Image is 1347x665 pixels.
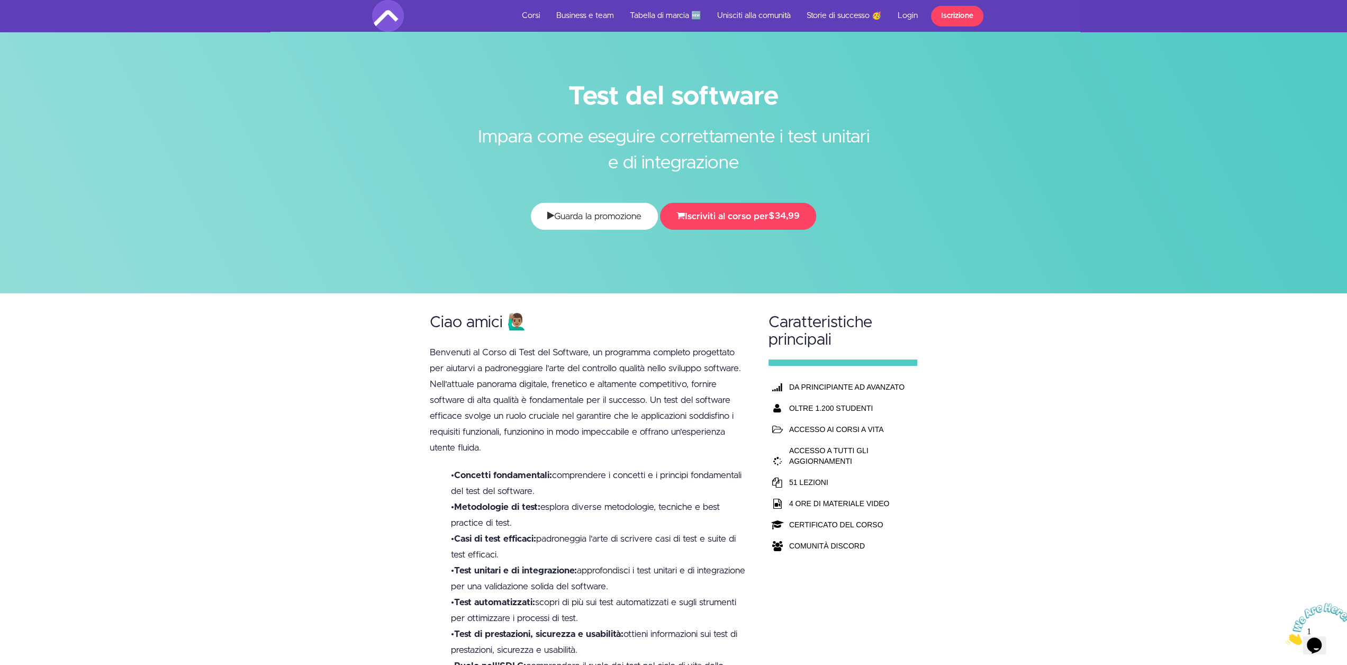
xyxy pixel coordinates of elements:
[454,502,540,511] font: Metodologie di test:
[8,617,43,652] img: immagine di notifica di prova sociale di Provesource
[454,566,577,575] font: Test unitari e di integrazione:
[454,534,536,543] font: Casi di test efficaci:
[789,499,890,508] font: 4 ORE DI MATERIALE VIDEO
[47,618,110,627] font: [PERSON_NAME]
[430,314,527,330] font: Ciao amici 🙋🏽‍♂️
[76,649,109,655] font: ProveSource
[4,4,70,46] img: Cattura l'attenzione della chat
[451,534,736,559] font: padroneggia l'arte di scrivere casi di test e suite di test efficaci.
[789,446,869,465] font: ACCESSO A TUTTI GLI AGGIORNAMENTI
[769,314,872,348] font: Caratteristiche principali
[451,598,454,607] font: •
[789,478,828,487] font: 51 LEZIONI
[451,502,454,511] font: •
[931,6,983,26] a: Iscrizione
[47,628,89,637] font: Ho acquistato
[451,534,454,543] font: •
[47,649,66,655] font: 2 ore fa
[522,12,540,20] font: Corsi
[451,630,454,639] font: •
[554,212,641,221] font: Guarda la promozione
[454,630,623,639] font: Test di prestazioni, sicurezza e usabilità:
[47,629,169,646] a: l'abbonamento Amigoscode PRO
[451,502,720,527] font: esplora diverse metodologie, tecniche e best practice di test.
[454,598,535,607] font: Test automatizzati:
[789,404,873,412] font: OLTRE 1.200 STUDENTI
[451,566,454,575] font: •
[789,425,884,434] font: ACCESSO AI CORSI A VITA
[685,212,769,221] font: Iscriviti al corso per
[1281,599,1347,649] iframe: widget di chat
[451,566,745,591] font: approfondisci i test unitari e di integrazione per una validazione solida del software.
[556,12,614,20] font: Business e team
[454,471,552,480] font: Concetti fondamentali:
[630,12,701,20] font: Tabella di marcia 🆕
[807,12,882,20] font: Storie di successo 🥳
[717,12,791,20] font: Unisciti alla comunità
[941,13,973,20] font: Iscrizione
[451,598,736,623] font: scopri di più sui test automatizzati e sugli strumenti per ottimizzare i processi di test.
[769,211,800,220] font: $34,99
[660,203,816,230] button: Iscriviti al corso per$34,99
[789,383,905,391] font: DA PRINCIPIANTE AD AVANZATO
[789,520,883,529] font: CERTIFICATO DEL CORSO
[451,471,454,480] font: •
[76,648,109,657] a: ProveSource
[789,542,865,550] font: COMUNITÀ DISCORD
[451,471,742,496] font: comprendere i concetti e i principi fondamentali del test del software.
[898,12,918,20] font: Login
[568,84,779,110] font: Test del software
[478,128,870,172] font: Impara come eseguire correttamente i test unitari e di integrazione
[4,4,8,13] font: 1
[430,348,741,452] font: Benvenuti al Corso di Test del Software, un programma completo progettato per aiutarvi a padroneg...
